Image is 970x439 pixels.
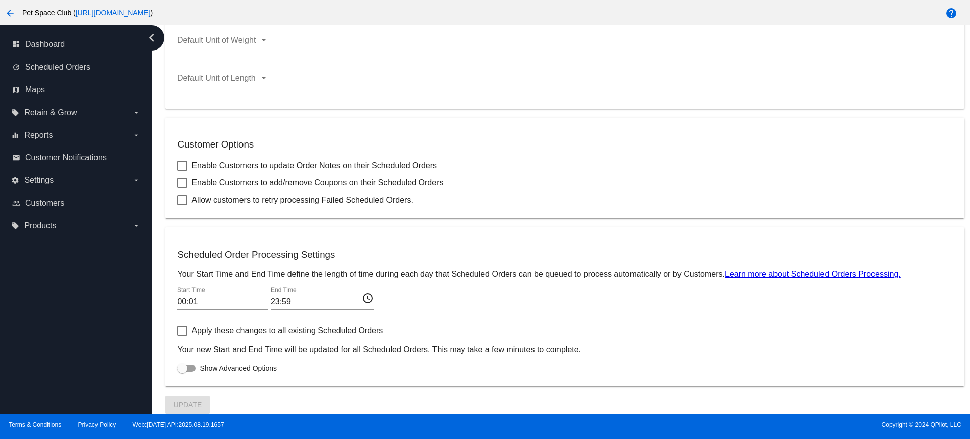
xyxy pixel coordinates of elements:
i: arrow_drop_down [132,222,140,230]
a: Learn more about Scheduled Orders Processing. [725,270,901,278]
a: dashboard Dashboard [12,36,140,53]
mat-icon: access_time [362,291,374,304]
a: Web:[DATE] API:2025.08.19.1657 [133,421,224,428]
i: chevron_left [143,30,160,46]
i: update [12,63,20,71]
i: email [12,154,20,162]
a: map Maps [12,82,140,98]
a: people_outline Customers [12,195,140,211]
span: Pet Space Club ( ) [22,9,153,17]
a: [URL][DOMAIN_NAME] [76,9,151,17]
span: Allow customers to retry processing Failed Scheduled Orders. [191,194,413,206]
span: Scheduled Orders [25,63,90,72]
mat-icon: help [945,7,957,19]
i: dashboard [12,40,20,48]
a: update Scheduled Orders [12,59,140,75]
span: Settings [24,176,54,185]
mat-select: Default Unit of Length [177,74,268,83]
span: Enable Customers to update Order Notes on their Scheduled Orders [191,160,437,172]
span: Copyright © 2024 QPilot, LLC [494,421,961,428]
span: Customer Notifications [25,153,107,162]
p: Your Start Time and End Time define the length of time during each day that Scheduled Orders can ... [177,270,952,279]
span: Default Unit of Length [177,74,256,82]
i: settings [11,176,19,184]
i: arrow_drop_down [132,131,140,139]
i: equalizer [11,131,19,139]
i: map [12,86,20,94]
span: Products [24,221,56,230]
span: Maps [25,85,45,94]
span: Enable Customers to add/remove Coupons on their Scheduled Orders [191,177,443,189]
span: Show Advanced Options [200,363,277,373]
i: local_offer [11,109,19,117]
i: local_offer [11,222,19,230]
p: Your new Start and End Time will be updated for all Scheduled Orders. This may take a few minutes... [177,345,952,354]
h3: Customer Options [177,139,952,150]
a: email Customer Notifications [12,150,140,166]
span: Update [174,401,202,409]
i: people_outline [12,199,20,207]
input: Start Time [177,297,268,306]
span: Apply these changes to all existing Scheduled Orders [191,325,383,337]
i: arrow_drop_down [132,109,140,117]
input: End Time [271,297,362,306]
mat-select: Default Unit of Weight [177,36,268,45]
mat-icon: arrow_back [4,7,16,19]
a: Terms & Conditions [9,421,61,428]
span: Default Unit of Weight [177,36,256,44]
span: Reports [24,131,53,140]
span: Retain & Grow [24,108,77,117]
i: arrow_drop_down [132,176,140,184]
button: Update [165,396,210,414]
h3: Scheduled Order Processing Settings [177,249,952,260]
span: Dashboard [25,40,65,49]
span: Customers [25,199,64,208]
a: Privacy Policy [78,421,116,428]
